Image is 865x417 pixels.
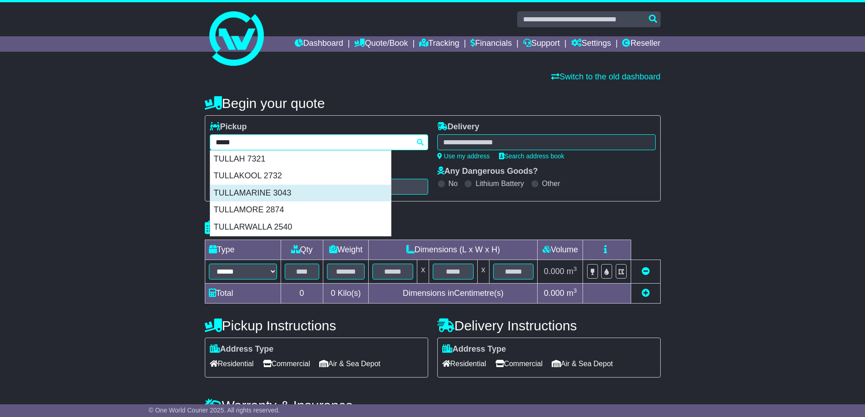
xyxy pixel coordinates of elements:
[567,267,577,276] span: m
[551,72,660,81] a: Switch to the old dashboard
[210,151,391,168] div: TULLAH 7321
[210,357,254,371] span: Residential
[437,318,661,333] h4: Delivery Instructions
[642,267,650,276] a: Remove this item
[323,240,369,260] td: Weight
[295,36,343,52] a: Dashboard
[319,357,381,371] span: Air & Sea Depot
[205,220,319,235] h4: Package details |
[281,284,323,304] td: 0
[210,134,428,150] typeahead: Please provide city
[573,287,577,294] sup: 3
[437,122,479,132] label: Delivery
[495,357,543,371] span: Commercial
[210,344,274,354] label: Address Type
[263,357,310,371] span: Commercial
[210,201,391,219] div: TULLAMORE 2874
[210,167,391,185] div: TULLAKOOL 2732
[210,185,391,202] div: TULLAMARINE 3043
[419,36,459,52] a: Tracking
[544,289,564,298] span: 0.000
[544,267,564,276] span: 0.000
[523,36,560,52] a: Support
[210,122,247,132] label: Pickup
[205,240,281,260] td: Type
[331,289,335,298] span: 0
[149,407,280,414] span: © One World Courier 2025. All rights reserved.
[442,344,506,354] label: Address Type
[210,219,391,236] div: TULLARWALLA 2540
[369,284,538,304] td: Dimensions in Centimetre(s)
[477,260,489,284] td: x
[437,167,538,177] label: Any Dangerous Goods?
[369,240,538,260] td: Dimensions (L x W x H)
[205,96,661,111] h4: Begin your quote
[470,36,512,52] a: Financials
[417,260,429,284] td: x
[354,36,408,52] a: Quote/Book
[542,179,560,188] label: Other
[449,179,458,188] label: No
[205,318,428,333] h4: Pickup Instructions
[205,398,661,413] h4: Warranty & Insurance
[642,289,650,298] a: Add new item
[499,152,564,160] a: Search address book
[571,36,611,52] a: Settings
[567,289,577,298] span: m
[205,284,281,304] td: Total
[538,240,583,260] td: Volume
[573,265,577,272] sup: 3
[437,152,490,160] a: Use my address
[552,357,613,371] span: Air & Sea Depot
[475,179,524,188] label: Lithium Battery
[323,284,369,304] td: Kilo(s)
[281,240,323,260] td: Qty
[442,357,486,371] span: Residential
[622,36,660,52] a: Reseller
